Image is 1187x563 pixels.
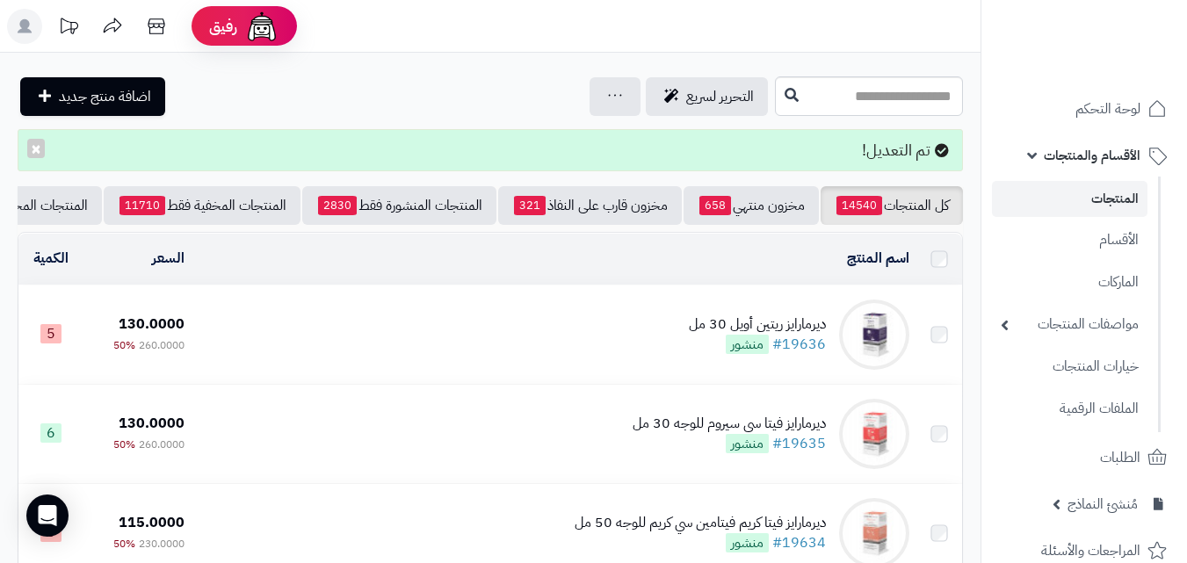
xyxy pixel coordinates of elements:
a: المنتجات [992,181,1147,217]
span: لوحة التحكم [1075,97,1140,121]
a: المنتجات المخفية فقط11710 [104,186,300,225]
a: كل المنتجات14540 [821,186,963,225]
a: #19635 [772,433,826,454]
span: 130.0000 [119,314,185,335]
div: ديرمارايز فيتا سي سيروم للوجه 30 مل [633,414,826,434]
a: اسم المنتج [847,248,909,269]
a: الملفات الرقمية [992,390,1147,428]
div: ديرمارايز ريتين أويل 30 مل [689,314,826,335]
a: المنتجات المنشورة فقط2830 [302,186,496,225]
span: 6 [40,423,62,443]
div: ديرمارايز فيتا كريم فيتامين سي كريم للوجه 50 مل [575,513,826,533]
span: 260.0000 [139,437,185,452]
a: مواصفات المنتجات [992,306,1147,343]
a: اضافة منتج جديد [20,77,165,116]
a: الماركات [992,263,1147,301]
img: logo-2.png [1068,13,1170,50]
a: الكمية [33,248,69,269]
a: #19636 [772,334,826,355]
img: ai-face.png [244,9,279,44]
button: × [27,139,45,158]
a: الطلبات [992,437,1176,479]
span: رفيق [209,16,237,37]
span: 260.0000 [139,337,185,353]
span: اضافة منتج جديد [59,86,151,107]
span: الأقسام والمنتجات [1044,143,1140,168]
span: 5 [40,523,62,542]
a: الأقسام [992,221,1147,259]
a: لوحة التحكم [992,88,1176,130]
div: تم التعديل! [18,129,963,171]
span: 5 [40,324,62,343]
a: خيارات المنتجات [992,348,1147,386]
span: 2830 [318,196,357,215]
span: 321 [514,196,546,215]
span: منشور [726,533,769,552]
span: 14540 [836,196,882,215]
span: مُنشئ النماذج [1068,492,1138,516]
img: ديرمارايز ريتين أويل 30 مل [839,300,909,370]
a: #19634 [772,532,826,553]
a: التحرير لسريع [646,77,768,116]
span: منشور [726,335,769,354]
span: 130.0000 [119,413,185,434]
a: مخزون قارب على النفاذ321 [498,186,682,225]
span: التحرير لسريع [686,86,754,107]
img: ديرمارايز فيتا سي سيروم للوجه 30 مل [839,399,909,469]
div: Open Intercom Messenger [26,494,69,537]
span: 11710 [119,196,165,215]
span: 658 [699,196,731,215]
a: السعر [152,248,185,269]
a: مخزون منتهي658 [684,186,819,225]
span: الطلبات [1100,445,1140,470]
a: تحديثات المنصة [47,9,90,48]
span: 50% [113,536,135,552]
span: المراجعات والأسئلة [1041,538,1140,563]
span: منشور [726,434,769,453]
span: 50% [113,437,135,452]
span: 230.0000 [139,536,185,552]
span: 115.0000 [119,512,185,533]
span: 50% [113,337,135,353]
